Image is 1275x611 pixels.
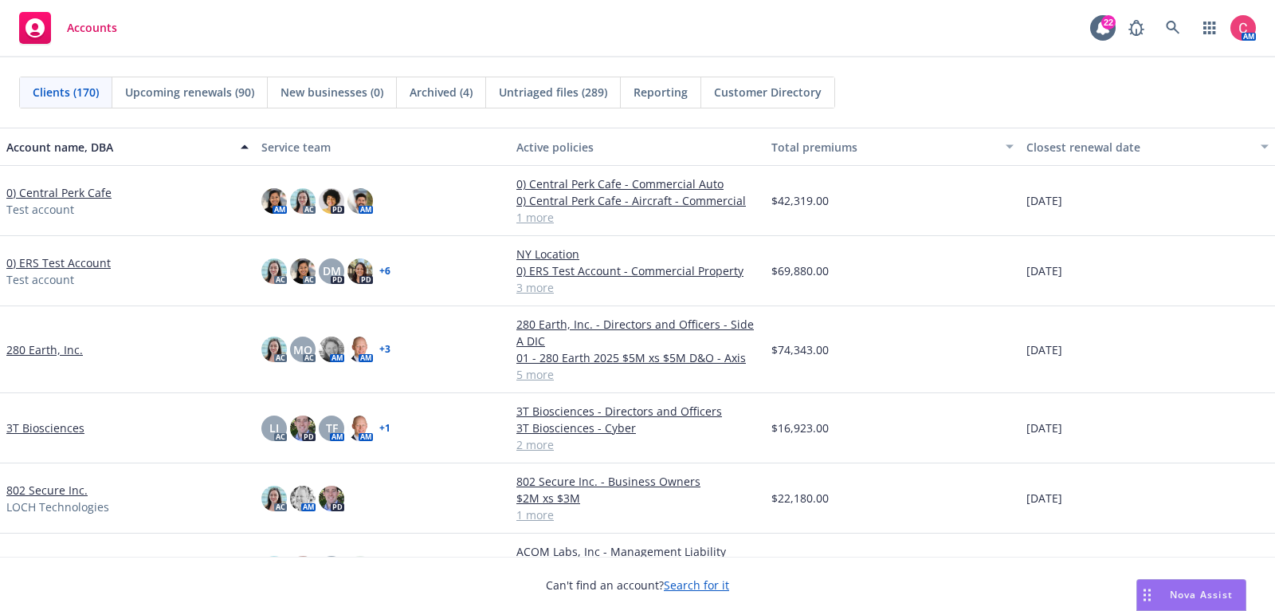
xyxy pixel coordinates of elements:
[6,139,231,156] div: Account name, DBA
[1157,12,1189,44] a: Search
[290,416,316,441] img: photo
[379,424,390,433] a: + 1
[771,341,829,358] span: $74,343.00
[516,490,759,507] a: $2M xs $3M
[1026,192,1062,209] span: [DATE]
[6,341,83,358] a: 280 Earth, Inc.
[1137,580,1157,610] div: Drag to move
[379,266,390,276] a: + 6
[6,184,112,201] a: 0) Central Perk Cafe
[516,209,759,226] a: 1 more
[771,490,829,507] span: $22,180.00
[771,262,829,279] span: $69,880.00
[516,349,759,366] a: 01 - 280 Earth 2025 $5M xs $5M D&O - Axis
[516,246,759,262] a: NY Location
[269,420,279,436] span: LI
[261,337,287,362] img: photo
[714,84,822,101] span: Customer Directory
[125,84,254,101] span: Upcoming renewals (90)
[379,345,390,354] a: + 3
[771,420,829,436] span: $16,923.00
[1101,15,1116,30] div: 22
[1026,490,1062,507] span: [DATE]
[33,84,99,101] span: Clients (170)
[516,175,759,192] a: 0) Central Perk Cafe - Commercial Auto
[516,420,759,436] a: 3T Biosciences - Cyber
[347,258,373,284] img: photo
[261,486,287,511] img: photo
[546,577,729,593] span: Can't find an account?
[516,543,759,560] a: ACOM Labs, Inc - Management Liability
[255,128,510,166] button: Service team
[516,192,759,209] a: 0) Central Perk Cafe - Aircraft - Commercial
[516,139,759,156] div: Active policies
[1026,262,1062,279] span: [DATE]
[6,420,84,436] a: 3T Biosciences
[634,84,688,101] span: Reporting
[510,128,765,166] button: Active policies
[347,337,373,362] img: photo
[326,420,338,436] span: TF
[1026,420,1062,436] span: [DATE]
[516,436,759,453] a: 2 more
[771,139,996,156] div: Total premiums
[6,271,74,288] span: Test account
[1230,15,1256,41] img: photo
[765,128,1020,166] button: Total premiums
[516,403,759,420] a: 3T Biosciences - Directors and Officers
[1120,12,1152,44] a: Report a Bug
[516,366,759,383] a: 5 more
[13,6,124,50] a: Accounts
[516,473,759,490] a: 802 Secure Inc. - Business Owners
[290,188,316,214] img: photo
[261,139,504,156] div: Service team
[319,486,344,511] img: photo
[323,262,341,279] span: DM
[280,84,383,101] span: New businesses (0)
[516,316,759,349] a: 280 Earth, Inc. - Directors and Officers - Side A DIC
[516,279,759,296] a: 3 more
[319,337,344,362] img: photo
[67,22,117,34] span: Accounts
[6,254,111,271] a: 0) ERS Test Account
[347,556,373,581] img: photo
[1020,128,1275,166] button: Closest renewal date
[1136,579,1246,611] button: Nova Assist
[290,486,316,511] img: photo
[1026,139,1251,156] div: Closest renewal date
[516,507,759,523] a: 1 more
[1194,12,1226,44] a: Switch app
[1170,588,1233,601] span: Nova Assist
[771,192,829,209] span: $42,319.00
[347,416,373,441] img: photo
[293,341,312,358] span: MQ
[290,556,316,581] img: photo
[290,258,316,284] img: photo
[261,188,287,214] img: photo
[410,84,473,101] span: Archived (4)
[516,262,759,279] a: 0) ERS Test Account - Commercial Property
[664,577,729,593] a: Search for it
[261,556,287,581] img: photo
[6,482,88,499] a: 802 Secure Inc.
[319,188,344,214] img: photo
[499,84,607,101] span: Untriaged files (289)
[347,188,373,214] img: photo
[1026,341,1062,358] span: [DATE]
[6,201,74,218] span: Test account
[6,499,109,515] span: LOCH Technologies
[261,258,287,284] img: photo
